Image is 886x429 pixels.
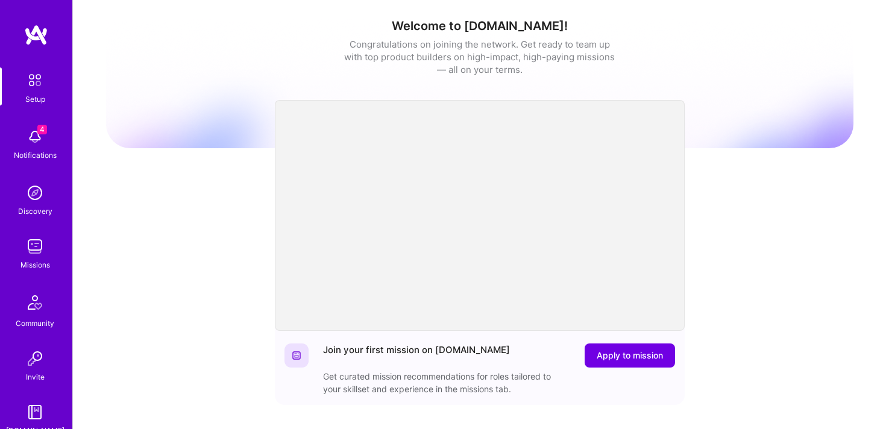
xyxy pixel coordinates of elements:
div: Notifications [14,149,57,161]
h1: Welcome to [DOMAIN_NAME]! [106,19,853,33]
span: Apply to mission [597,349,663,362]
img: teamwork [23,234,47,258]
div: Missions [20,258,50,271]
img: Community [20,288,49,317]
div: Discovery [18,205,52,218]
img: discovery [23,181,47,205]
img: guide book [23,400,47,424]
img: Invite [23,346,47,371]
img: Website [292,351,301,360]
div: Setup [25,93,45,105]
span: 4 [37,125,47,134]
div: Get curated mission recommendations for roles tailored to your skillset and experience in the mis... [323,370,564,395]
button: Apply to mission [585,343,675,368]
img: setup [22,67,48,93]
img: bell [23,125,47,149]
iframe: video [275,100,685,331]
div: Congratulations on joining the network. Get ready to team up with top product builders on high-im... [344,38,615,76]
div: Community [16,317,54,330]
div: Join your first mission on [DOMAIN_NAME] [323,343,510,368]
div: Invite [26,371,45,383]
img: logo [24,24,48,46]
